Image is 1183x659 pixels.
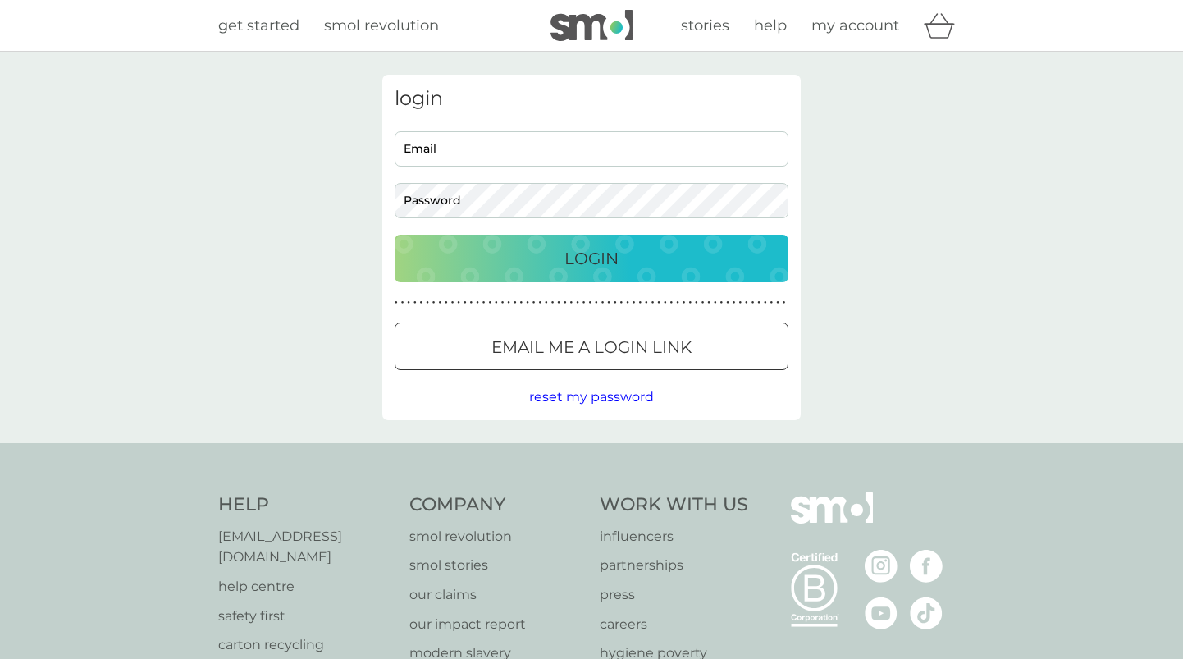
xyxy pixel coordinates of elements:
[924,9,965,42] div: basket
[726,299,729,307] p: ●
[745,299,748,307] p: ●
[626,299,629,307] p: ●
[754,14,787,38] a: help
[532,299,536,307] p: ●
[910,550,943,583] img: visit the smol Facebook page
[438,299,441,307] p: ●
[564,299,567,307] p: ●
[754,16,787,34] span: help
[395,323,788,370] button: Email me a login link
[514,299,517,307] p: ●
[670,299,674,307] p: ●
[482,299,486,307] p: ●
[676,299,679,307] p: ●
[557,299,560,307] p: ●
[576,299,579,307] p: ●
[218,14,299,38] a: get started
[409,492,584,518] h4: Company
[811,14,899,38] a: my account
[582,299,586,307] p: ●
[395,87,788,111] h3: login
[714,299,717,307] p: ●
[681,16,729,34] span: stories
[324,14,439,38] a: smol revolution
[588,299,591,307] p: ●
[529,387,654,408] button: reset my password
[409,555,584,576] a: smol stories
[600,614,748,635] a: careers
[529,389,654,405] span: reset my password
[507,299,510,307] p: ●
[407,299,410,307] p: ●
[645,299,648,307] p: ●
[445,299,448,307] p: ●
[695,299,698,307] p: ●
[218,634,393,656] a: carton recycling
[526,299,529,307] p: ●
[564,245,619,272] p: Login
[688,299,692,307] p: ●
[701,299,705,307] p: ●
[751,299,755,307] p: ●
[550,10,633,41] img: smol
[413,299,417,307] p: ●
[457,299,460,307] p: ●
[570,299,573,307] p: ●
[464,299,467,307] p: ●
[409,614,584,635] a: our impact report
[476,299,479,307] p: ●
[218,492,393,518] h4: Help
[738,299,742,307] p: ●
[409,526,584,547] a: smol revolution
[607,299,610,307] p: ●
[420,299,423,307] p: ●
[600,526,748,547] a: influencers
[757,299,760,307] p: ●
[595,299,598,307] p: ●
[600,555,748,576] a: partnerships
[733,299,736,307] p: ●
[538,299,541,307] p: ●
[910,597,943,629] img: visit the smol Tiktok page
[681,14,729,38] a: stories
[432,299,436,307] p: ●
[633,299,636,307] p: ●
[783,299,786,307] p: ●
[218,606,393,627] a: safety first
[218,16,299,34] span: get started
[409,584,584,606] a: our claims
[601,299,605,307] p: ●
[776,299,779,307] p: ●
[651,299,655,307] p: ●
[491,334,692,360] p: Email me a login link
[707,299,710,307] p: ●
[501,299,505,307] p: ●
[720,299,724,307] p: ●
[664,299,667,307] p: ●
[488,299,491,307] p: ●
[811,16,899,34] span: my account
[324,16,439,34] span: smol revolution
[426,299,429,307] p: ●
[218,576,393,597] a: help centre
[620,299,623,307] p: ●
[218,526,393,568] p: [EMAIL_ADDRESS][DOMAIN_NAME]
[495,299,498,307] p: ●
[657,299,660,307] p: ●
[395,299,398,307] p: ●
[764,299,767,307] p: ●
[520,299,523,307] p: ●
[470,299,473,307] p: ●
[614,299,617,307] p: ●
[551,299,555,307] p: ●
[600,584,748,606] p: press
